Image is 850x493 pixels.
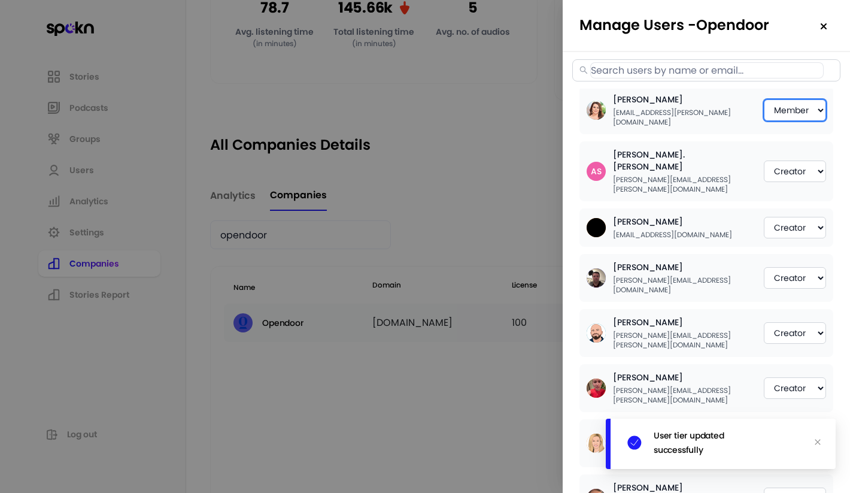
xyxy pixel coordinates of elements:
img: user-1734665770556-956307.jpg [587,379,606,398]
p: User tier updated successfully [654,430,724,456]
img: ACg8ocKARcCCoxLNOcYtyJOlE15VHVRQ5f5MMPQcoi664VcP__lSCvM=s96-c [587,101,606,120]
div: AS [591,165,602,177]
p: [EMAIL_ADDRESS][DOMAIN_NAME] [613,230,732,240]
img: user-1745534876205-266712.jpg [587,323,606,343]
p: [PERSON_NAME][EMAIL_ADDRESS][DOMAIN_NAME] [613,276,754,295]
h3: [PERSON_NAME] [613,371,754,383]
span: close [814,438,821,446]
h3: [PERSON_NAME] [613,93,754,105]
img: user-1753427943513-125696.jpg [587,218,606,237]
h3: [PERSON_NAME] [613,216,732,228]
input: Search users by name or email... [590,62,824,78]
p: [PERSON_NAME][EMAIL_ADDRESS][PERSON_NAME][DOMAIN_NAME] [613,331,754,350]
p: [PERSON_NAME][EMAIL_ADDRESS][PERSON_NAME][DOMAIN_NAME] [613,386,754,405]
h3: [PERSON_NAME].[PERSON_NAME] [613,149,754,173]
p: [EMAIL_ADDRESS][PERSON_NAME][DOMAIN_NAME] [613,108,754,127]
img: user-1738182370227-224973.jpg [587,434,606,453]
img: user-1734657295111-296355.jpg [587,268,606,288]
span: search [579,66,588,74]
p: [PERSON_NAME][EMAIL_ADDRESS][PERSON_NAME][DOMAIN_NAME] [613,175,754,194]
h3: [PERSON_NAME] [613,316,754,328]
img: close [819,22,828,31]
h3: [PERSON_NAME] [613,261,754,273]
